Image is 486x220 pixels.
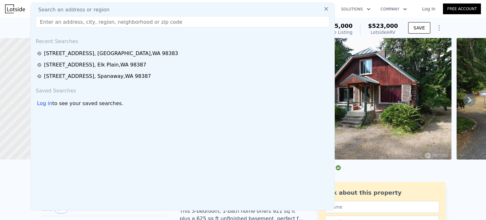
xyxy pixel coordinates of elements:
a: [STREET_ADDRESS], [GEOGRAPHIC_DATA],WA 98383 [37,50,330,57]
img: NWMLS Logo [336,165,341,170]
input: Enter an address, city, region, neighborhood or zip code [36,16,329,28]
span: to see your saved searches. [52,100,123,107]
span: $523,000 [368,22,398,29]
span: Active Listing [323,30,352,35]
a: [STREET_ADDRESS], Elk Plain,WA 98387 [37,61,330,69]
div: [STREET_ADDRESS] , Spanaway , WA 98387 [44,72,151,80]
img: Sale: 169694474 Parcel: 102046551 [290,38,452,160]
div: Saved Searches [33,82,332,97]
div: Lotside ARV [368,29,398,35]
button: Company [376,3,412,15]
input: Name [325,201,439,213]
div: Log in [37,100,52,107]
a: Log In [414,6,443,12]
div: Ask about this property [325,188,439,197]
a: Free Account [443,3,481,14]
span: $435,000 [323,22,353,29]
div: Recent Searches [33,33,332,48]
img: Lotside [5,4,25,13]
span: Search an address or region [33,6,109,14]
div: [STREET_ADDRESS] , [GEOGRAPHIC_DATA] , WA 98383 [44,50,178,57]
a: [STREET_ADDRESS], Spanaway,WA 98387 [37,72,330,80]
button: SAVE [408,22,430,34]
div: [STREET_ADDRESS] , Elk Plain , WA 98387 [44,61,146,69]
button: Solutions [336,3,376,15]
button: Show Options [433,22,445,34]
